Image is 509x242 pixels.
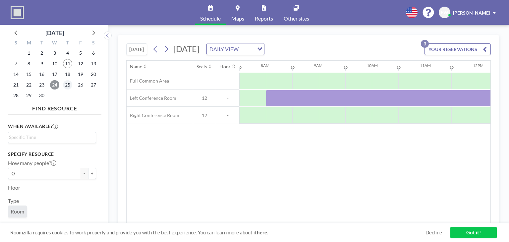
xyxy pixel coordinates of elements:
[10,39,23,48] div: S
[37,91,46,100] span: Tuesday, September 30, 2025
[63,70,72,79] span: Thursday, September 18, 2025
[193,78,216,84] span: -
[291,65,295,70] div: 30
[425,229,442,236] a: Decline
[24,48,33,58] span: Monday, September 1, 2025
[397,65,401,70] div: 30
[8,198,19,204] label: Type
[453,10,490,16] span: [PERSON_NAME]
[207,43,264,55] div: Search for option
[216,78,239,84] span: -
[8,223,22,229] label: Name
[450,65,454,70] div: 30
[88,168,96,179] button: +
[424,43,491,55] button: YOUR RESERVATIONS3
[89,59,98,68] span: Saturday, September 13, 2025
[63,59,72,68] span: Thursday, September 11, 2025
[11,70,21,79] span: Sunday, September 14, 2025
[450,227,497,238] a: Got it!
[261,63,269,68] div: 8AM
[24,80,33,90] span: Monday, September 22, 2025
[8,132,96,142] div: Search for option
[50,80,59,90] span: Wednesday, September 24, 2025
[74,39,87,48] div: F
[63,48,72,58] span: Thursday, September 4, 2025
[80,168,88,179] button: -
[441,10,448,16] span: EW
[193,112,216,118] span: 12
[130,64,142,70] div: Name
[8,160,56,166] label: How many people?
[173,44,199,54] span: [DATE]
[45,28,64,37] div: [DATE]
[8,102,101,112] h4: FIND RESOURCE
[473,63,483,68] div: 12PM
[50,70,59,79] span: Wednesday, September 17, 2025
[37,48,46,58] span: Tuesday, September 2, 2025
[87,39,100,48] div: S
[11,59,21,68] span: Sunday, September 7, 2025
[231,16,244,21] span: Maps
[200,16,221,21] span: Schedule
[216,112,239,118] span: -
[216,95,239,101] span: -
[76,70,85,79] span: Friday, September 19, 2025
[255,16,273,21] span: Reports
[23,39,35,48] div: M
[37,70,46,79] span: Tuesday, September 16, 2025
[241,45,253,53] input: Search for option
[89,80,98,90] span: Saturday, September 27, 2025
[76,59,85,68] span: Friday, September 12, 2025
[11,91,21,100] span: Sunday, September 28, 2025
[76,48,85,58] span: Friday, September 5, 2025
[238,65,242,70] div: 30
[24,70,33,79] span: Monday, September 15, 2025
[50,48,59,58] span: Wednesday, September 3, 2025
[219,64,231,70] div: Floor
[127,78,169,84] span: Full Common Area
[50,59,59,68] span: Wednesday, September 10, 2025
[37,80,46,90] span: Tuesday, September 23, 2025
[76,80,85,90] span: Friday, September 26, 2025
[193,95,216,101] span: 12
[61,39,74,48] div: T
[11,80,21,90] span: Sunday, September 21, 2025
[10,229,425,236] span: Roomzilla requires cookies to work properly and provide you with the best experience. You can lea...
[127,112,179,118] span: Right Conference Room
[208,45,240,53] span: DAILY VIEW
[8,151,96,157] h3: Specify resource
[11,6,24,19] img: organization-logo
[284,16,309,21] span: Other sites
[24,59,33,68] span: Monday, September 8, 2025
[367,63,378,68] div: 10AM
[126,43,147,55] button: [DATE]
[421,40,429,48] p: 3
[257,229,268,235] a: here.
[89,48,98,58] span: Saturday, September 6, 2025
[37,59,46,68] span: Tuesday, September 9, 2025
[48,39,61,48] div: W
[420,63,431,68] div: 11AM
[63,80,72,90] span: Thursday, September 25, 2025
[35,39,48,48] div: T
[9,134,92,141] input: Search for option
[24,91,33,100] span: Monday, September 29, 2025
[127,95,176,101] span: Left Conference Room
[89,70,98,79] span: Saturday, September 20, 2025
[314,63,322,68] div: 9AM
[8,184,20,191] label: Floor
[344,65,348,70] div: 30
[197,64,207,70] div: Seats
[11,208,24,215] span: Room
